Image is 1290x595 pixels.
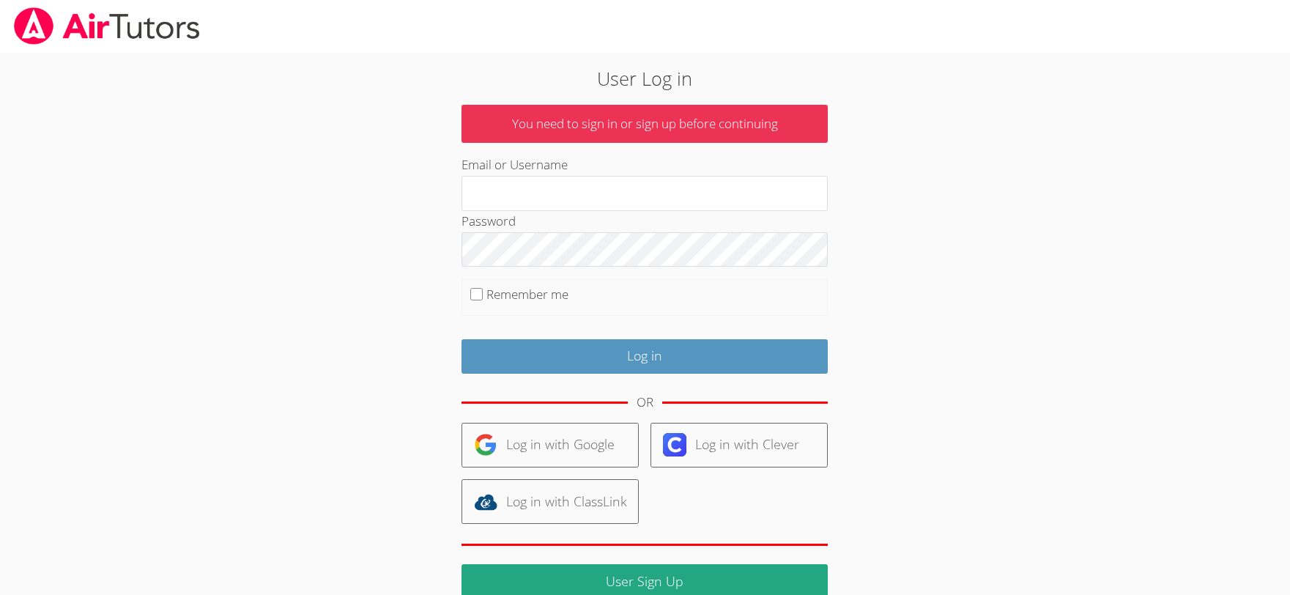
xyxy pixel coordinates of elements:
img: classlink-logo-d6bb404cc1216ec64c9a2012d9dc4662098be43eaf13dc465df04b49fa7ab582.svg [474,490,497,514]
label: Remember me [486,286,568,303]
div: OR [637,392,653,413]
img: google-logo-50288ca7cdecda66e5e0955fdab243c47b7ad437acaf1139b6f446037453330a.svg [474,433,497,457]
a: Log in with Google [461,423,639,467]
img: clever-logo-6eab21bc6e7a338710f1a6ff85c0baf02591cd810cc4098c63d3a4b26e2feb20.svg [663,433,686,457]
h2: User Log in [297,64,993,92]
label: Password [461,212,516,229]
a: Log in with Clever [650,423,828,467]
label: Email or Username [461,156,568,173]
a: Log in with ClassLink [461,479,639,524]
input: Log in [461,339,828,374]
img: airtutors_banner-c4298cdbf04f3fff15de1276eac7730deb9818008684d7c2e4769d2f7ddbe033.png [12,7,201,45]
p: You need to sign in or sign up before continuing [461,105,828,144]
